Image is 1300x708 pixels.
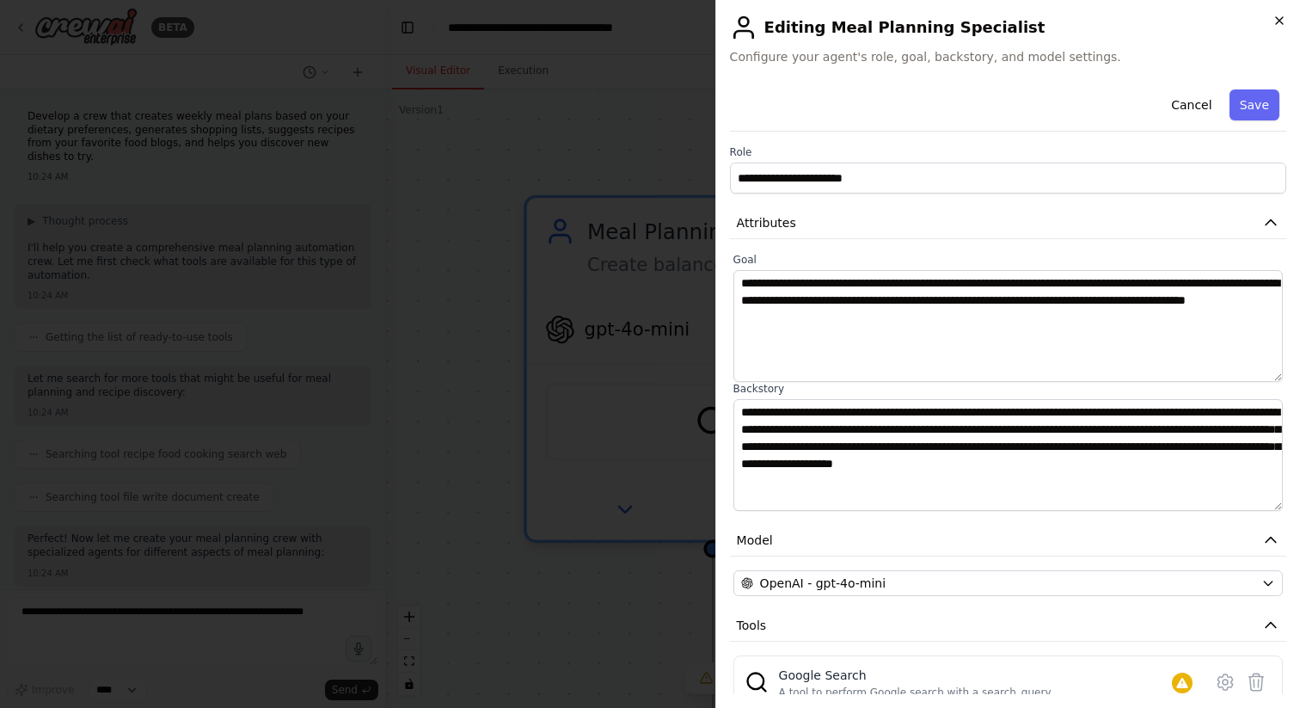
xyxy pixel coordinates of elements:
[779,686,1053,699] div: A tool to perform Google search with a search_query.
[760,575,886,592] span: OpenAI - gpt-4o-mini
[730,207,1286,239] button: Attributes
[737,214,796,231] span: Attributes
[1229,89,1279,120] button: Save
[733,570,1283,596] button: OpenAI - gpt-4o-mini
[737,617,767,634] span: Tools
[730,145,1286,159] label: Role
[745,670,769,694] img: SerplyWebSearchTool
[733,253,1283,267] label: Goal
[1210,667,1241,698] button: Configure tool
[1161,89,1222,120] button: Cancel
[737,532,773,549] span: Model
[730,48,1286,65] span: Configure your agent's role, goal, backstory, and model settings.
[730,14,1286,41] h2: Editing Meal Planning Specialist
[1241,667,1272,698] button: Delete tool
[733,382,1283,396] label: Backstory
[730,610,1286,642] button: Tools
[730,525,1286,557] button: Model
[779,667,1053,684] div: Google Search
